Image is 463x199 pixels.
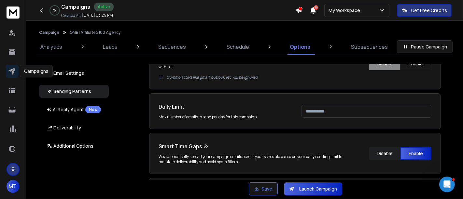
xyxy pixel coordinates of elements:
p: Subsequences [351,43,388,51]
button: Pause Campaign [397,40,453,53]
p: Created At: [61,13,81,18]
p: Analytics [40,43,62,51]
p: [DATE] 03:29 PM [82,13,113,18]
p: GMB | Affiliate 2100 Agency [70,30,120,35]
span: 50 [314,5,318,10]
iframe: Intercom live chat [439,177,455,192]
button: MT [7,180,20,193]
a: Analytics [36,39,66,55]
p: 0 % [53,8,57,12]
a: Sequences [154,39,190,55]
a: Schedule [223,39,253,55]
button: Get Free Credits [397,4,452,17]
div: Campaigns [20,65,53,77]
button: Campaign [39,30,59,35]
a: Subsequences [347,39,392,55]
a: Options [286,39,314,55]
p: Email Settings [47,70,84,76]
p: Options [290,43,310,51]
p: My Workspace [329,7,363,14]
p: Schedule [227,43,249,51]
button: Email Settings [39,67,109,80]
p: Leads [103,43,118,51]
div: Active [94,3,114,11]
p: Get Free Credits [411,7,447,14]
p: Stop sending emails to a domain after receiving a reply from any lead within it [159,59,288,80]
a: Leads [99,39,121,55]
p: Sequences [158,43,186,51]
h1: Campaigns [61,3,90,11]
